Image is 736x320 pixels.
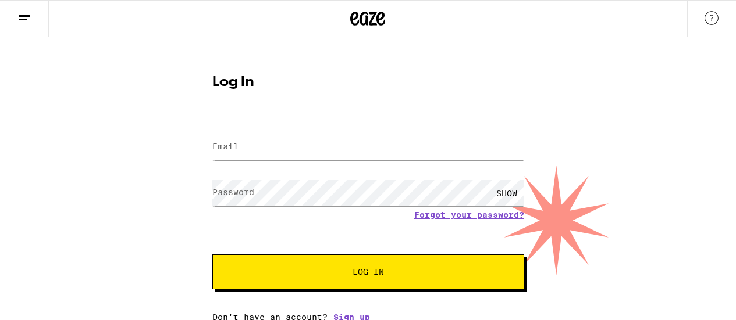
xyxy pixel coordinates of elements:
[353,268,384,276] span: Log In
[489,180,524,206] div: SHOW
[212,75,524,89] h1: Log In
[212,134,524,160] input: Email
[414,210,524,220] a: Forgot your password?
[212,188,254,197] label: Password
[212,142,239,151] label: Email
[212,254,524,289] button: Log In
